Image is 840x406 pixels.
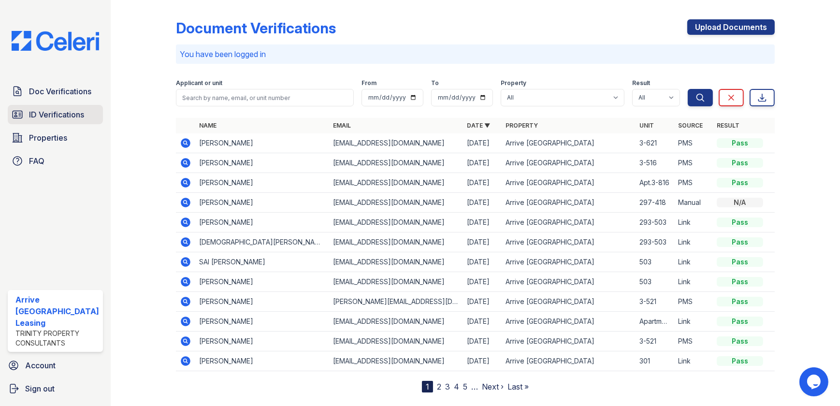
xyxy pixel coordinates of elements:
[463,382,467,391] a: 5
[195,173,329,193] td: [PERSON_NAME]
[463,193,502,213] td: [DATE]
[29,132,67,144] span: Properties
[674,193,713,213] td: Manual
[195,272,329,292] td: [PERSON_NAME]
[674,312,713,332] td: Link
[195,351,329,371] td: [PERSON_NAME]
[176,89,354,106] input: Search by name, email, or unit number
[636,252,674,272] td: 503
[463,312,502,332] td: [DATE]
[329,312,463,332] td: [EMAIL_ADDRESS][DOMAIN_NAME]
[329,351,463,371] td: [EMAIL_ADDRESS][DOMAIN_NAME]
[329,292,463,312] td: [PERSON_NAME][EMAIL_ADDRESS][DOMAIN_NAME]
[717,198,763,207] div: N/A
[506,122,538,129] a: Property
[502,193,636,213] td: Arrive [GEOGRAPHIC_DATA]
[471,381,478,392] span: …
[199,122,217,129] a: Name
[463,232,502,252] td: [DATE]
[29,86,91,97] span: Doc Verifications
[717,277,763,287] div: Pass
[636,213,674,232] td: 293-503
[8,105,103,124] a: ID Verifications
[674,272,713,292] td: Link
[502,351,636,371] td: Arrive [GEOGRAPHIC_DATA]
[636,351,674,371] td: 301
[195,133,329,153] td: [PERSON_NAME]
[636,232,674,252] td: 293-503
[329,252,463,272] td: [EMAIL_ADDRESS][DOMAIN_NAME]
[636,133,674,153] td: 3-621
[463,292,502,312] td: [DATE]
[502,272,636,292] td: Arrive [GEOGRAPHIC_DATA]
[463,252,502,272] td: [DATE]
[502,213,636,232] td: Arrive [GEOGRAPHIC_DATA]
[502,153,636,173] td: Arrive [GEOGRAPHIC_DATA]
[507,382,529,391] a: Last »
[4,379,107,398] a: Sign out
[454,382,459,391] a: 4
[180,48,771,60] p: You have been logged in
[195,232,329,252] td: [DEMOGRAPHIC_DATA][PERSON_NAME]
[632,79,650,87] label: Result
[8,82,103,101] a: Doc Verifications
[463,332,502,351] td: [DATE]
[799,367,830,396] iframe: chat widget
[636,173,674,193] td: Apt.3-816
[502,232,636,252] td: Arrive [GEOGRAPHIC_DATA]
[463,133,502,153] td: [DATE]
[29,109,84,120] span: ID Verifications
[717,356,763,366] div: Pass
[25,383,55,394] span: Sign out
[329,193,463,213] td: [EMAIL_ADDRESS][DOMAIN_NAME]
[195,213,329,232] td: [PERSON_NAME]
[717,297,763,306] div: Pass
[431,79,439,87] label: To
[29,155,44,167] span: FAQ
[674,292,713,312] td: PMS
[717,257,763,267] div: Pass
[15,294,99,329] div: Arrive [GEOGRAPHIC_DATA] Leasing
[636,332,674,351] td: 3-521
[674,232,713,252] td: Link
[4,356,107,375] a: Account
[195,332,329,351] td: [PERSON_NAME]
[717,237,763,247] div: Pass
[329,213,463,232] td: [EMAIL_ADDRESS][DOMAIN_NAME]
[422,381,433,392] div: 1
[717,138,763,148] div: Pass
[176,79,222,87] label: Applicant or unit
[463,351,502,371] td: [DATE]
[8,151,103,171] a: FAQ
[195,252,329,272] td: SAI [PERSON_NAME]
[674,173,713,193] td: PMS
[502,133,636,153] td: Arrive [GEOGRAPHIC_DATA]
[717,158,763,168] div: Pass
[329,272,463,292] td: [EMAIL_ADDRESS][DOMAIN_NAME]
[467,122,490,129] a: Date ▼
[329,232,463,252] td: [EMAIL_ADDRESS][DOMAIN_NAME]
[674,213,713,232] td: Link
[502,332,636,351] td: Arrive [GEOGRAPHIC_DATA]
[636,272,674,292] td: 503
[674,153,713,173] td: PMS
[25,360,56,371] span: Account
[195,312,329,332] td: [PERSON_NAME]
[329,332,463,351] td: [EMAIL_ADDRESS][DOMAIN_NAME]
[463,173,502,193] td: [DATE]
[502,173,636,193] td: Arrive [GEOGRAPHIC_DATA]
[437,382,441,391] a: 2
[687,19,775,35] a: Upload Documents
[502,312,636,332] td: Arrive [GEOGRAPHIC_DATA]
[717,317,763,326] div: Pass
[636,193,674,213] td: 297-418
[636,153,674,173] td: 3-516
[362,79,377,87] label: From
[15,329,99,348] div: Trinity Property Consultants
[502,292,636,312] td: Arrive [GEOGRAPHIC_DATA]
[717,336,763,346] div: Pass
[636,292,674,312] td: 3-521
[674,133,713,153] td: PMS
[329,173,463,193] td: [EMAIL_ADDRESS][DOMAIN_NAME]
